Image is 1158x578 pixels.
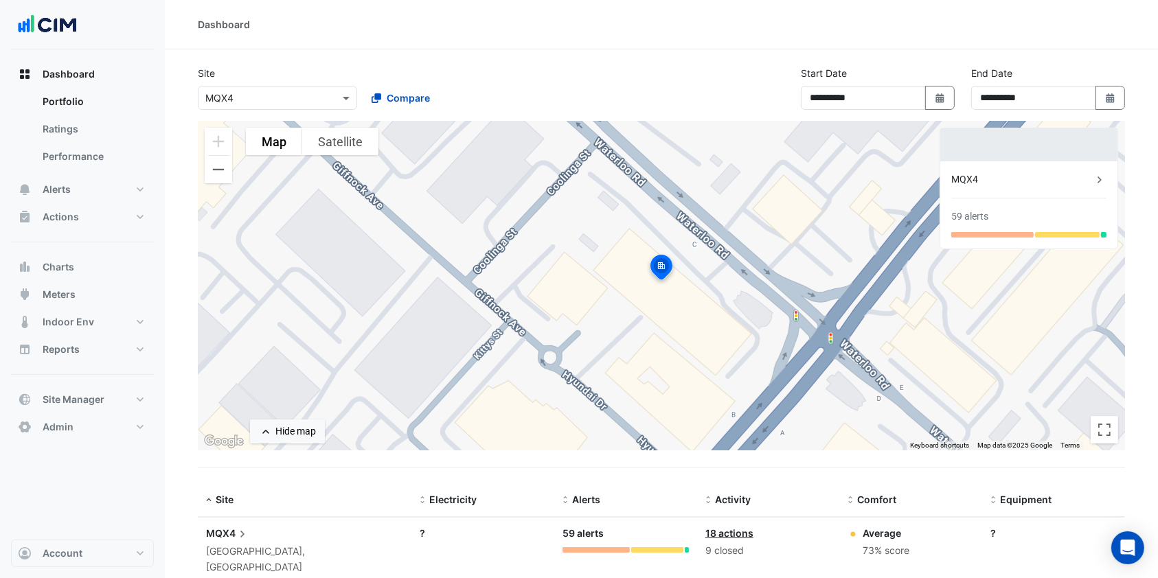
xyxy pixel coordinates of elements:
button: Charts [11,253,154,281]
button: Actions [11,203,154,231]
label: End Date [971,66,1012,80]
button: Admin [11,413,154,441]
div: 59 alerts [951,209,988,224]
button: Meters [11,281,154,308]
div: Dashboard [11,88,154,176]
div: 59 alerts [563,526,689,542]
img: Google [201,432,247,450]
span: Charts [43,260,74,274]
span: Dashboard [43,67,95,81]
span: Indoor Env [43,315,94,329]
button: Account [11,540,154,567]
app-icon: Charts [18,260,32,274]
button: Alerts [11,176,154,203]
span: MQX4 [206,526,249,541]
button: Dashboard [11,60,154,88]
div: MQX4 [951,172,1093,187]
div: 73% score [863,543,910,559]
button: Toggle fullscreen view [1091,416,1118,443]
div: [GEOGRAPHIC_DATA], [GEOGRAPHIC_DATA] [206,544,404,575]
button: Compare [363,86,439,110]
span: Actions [43,210,79,224]
label: Site [198,66,215,80]
button: Hide map [250,419,325,443]
div: Dashboard [198,17,250,32]
div: Open Intercom Messenger [1111,531,1144,564]
div: Hide map [275,424,316,439]
app-icon: Site Manager [18,393,32,406]
span: Electricity [430,494,477,505]
div: ? [420,526,547,540]
a: 18 actions [705,527,753,539]
span: Site [216,494,234,505]
app-icon: Admin [18,420,32,434]
span: Comfort [858,494,897,505]
button: Indoor Env [11,308,154,336]
div: ? [990,526,1117,540]
a: Open this area in Google Maps (opens a new window) [201,432,247,450]
button: Zoom out [205,156,232,183]
span: Admin [43,420,73,434]
a: Performance [32,143,154,170]
app-icon: Dashboard [18,67,32,81]
span: Equipment [1000,494,1052,505]
a: Ratings [32,115,154,143]
fa-icon: Select Date [934,92,946,104]
span: Map data ©2025 Google [977,441,1052,449]
label: Start Date [801,66,847,80]
div: Average [863,526,910,540]
app-icon: Indoor Env [18,315,32,329]
img: site-pin-selected.svg [646,253,677,286]
app-icon: Meters [18,288,32,301]
span: Site Manager [43,393,104,406]
fa-icon: Select Date [1104,92,1117,104]
app-icon: Reports [18,343,32,356]
span: Meters [43,288,76,301]
span: Reports [43,343,80,356]
app-icon: Actions [18,210,32,224]
button: Reports [11,336,154,363]
button: Zoom in [205,128,232,155]
button: Site Manager [11,386,154,413]
span: Alerts [572,494,600,505]
span: Compare [387,91,430,105]
app-icon: Alerts [18,183,32,196]
img: Company Logo [16,11,78,38]
button: Show satellite imagery [302,128,378,155]
button: Show street map [246,128,302,155]
span: Alerts [43,183,71,196]
span: Activity [715,494,751,505]
div: 9 closed [705,543,832,559]
button: Keyboard shortcuts [910,441,969,450]
a: Portfolio [32,88,154,115]
span: Account [43,546,82,560]
a: Terms (opens in new tab) [1060,441,1080,449]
